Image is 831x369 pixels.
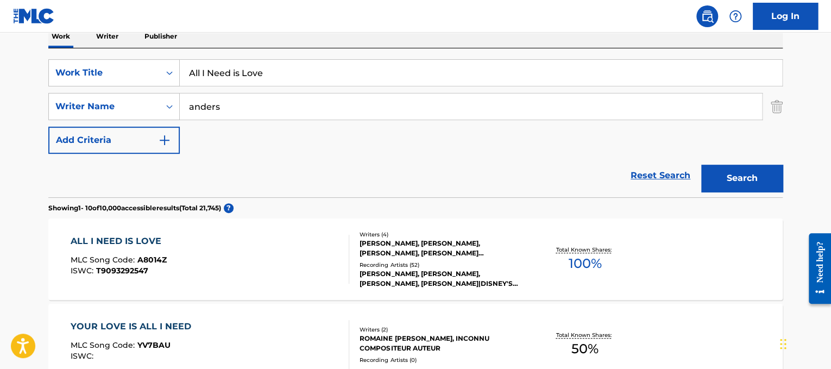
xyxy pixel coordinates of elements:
p: Work [48,25,73,48]
button: Add Criteria [48,127,180,154]
span: A8014Z [137,255,167,265]
a: Reset Search [625,164,696,187]
span: ? [224,203,234,213]
span: MLC Song Code : [71,255,137,265]
img: help [729,10,742,23]
p: Writer [93,25,122,48]
img: 9d2ae6d4665cec9f34b9.svg [158,134,171,147]
p: Showing 1 - 10 of 10,000 accessible results (Total 21,745 ) [48,203,221,213]
span: 100 % [568,254,601,273]
div: ALL I NEED IS LOVE [71,235,167,248]
p: Total Known Shares: [556,246,614,254]
span: MLC Song Code : [71,340,137,350]
span: ISWC : [71,351,96,361]
div: Help [725,5,746,27]
div: Recording Artists ( 52 ) [360,261,524,269]
form: Search Form [48,59,783,197]
iframe: Chat Widget [777,317,831,369]
div: Work Title [55,66,153,79]
a: Public Search [696,5,718,27]
p: Total Known Shares: [556,331,614,339]
img: MLC Logo [13,8,55,24]
div: [PERSON_NAME], [PERSON_NAME], [PERSON_NAME], [PERSON_NAME]|DISNEY'S THE MUPPETS, [PERSON_NAME] [360,269,524,289]
div: Writers ( 4 ) [360,230,524,239]
span: ISWC : [71,266,96,276]
span: T9093292547 [96,266,148,276]
div: YOUR LOVE IS ALL I NEED [71,320,197,333]
img: Delete Criterion [771,93,783,120]
div: Writer Name [55,100,153,113]
div: Recording Artists ( 0 ) [360,356,524,364]
button: Search [701,165,783,192]
p: Publisher [141,25,180,48]
img: search [701,10,714,23]
iframe: Resource Center [801,225,831,312]
div: Writers ( 2 ) [360,326,524,334]
div: ROMAINE [PERSON_NAME], INCONNU COMPOSITEUR AUTEUR [360,334,524,353]
div: [PERSON_NAME], [PERSON_NAME], [PERSON_NAME], [PERSON_NAME] [PERSON_NAME] [360,239,524,258]
a: ALL I NEED IS LOVEMLC Song Code:A8014ZISWC:T9093292547Writers (4)[PERSON_NAME], [PERSON_NAME], [P... [48,218,783,300]
a: Log In [753,3,818,30]
span: 50 % [571,339,599,359]
span: YV7BAU [137,340,171,350]
div: Drag [780,328,786,360]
